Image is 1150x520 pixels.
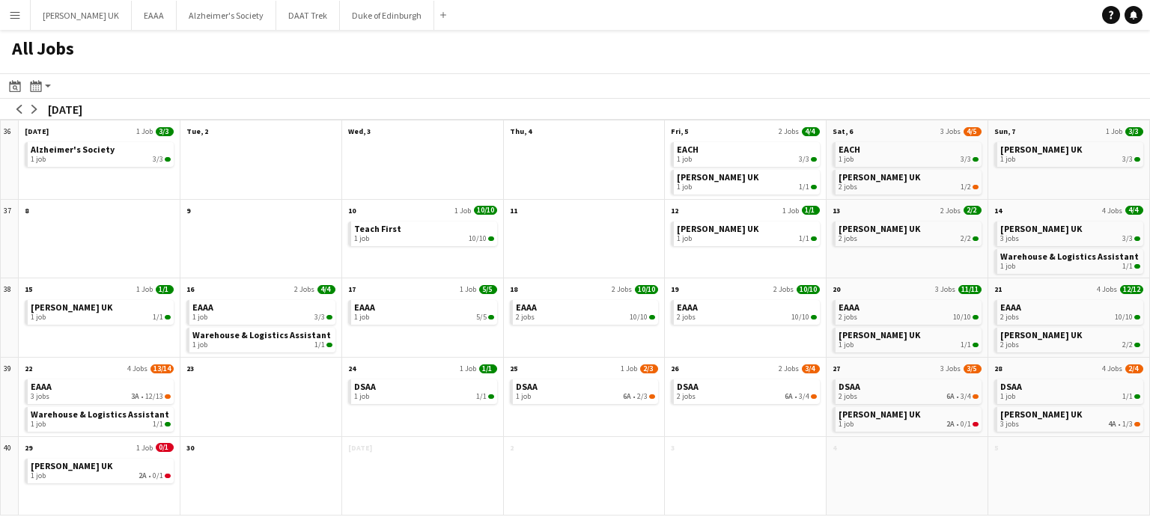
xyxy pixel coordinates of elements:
[25,126,49,136] span: [DATE]
[994,284,1002,294] span: 21
[186,126,208,136] span: Tue, 2
[479,364,497,373] span: 1/1
[839,144,860,155] span: EACH
[153,420,163,429] span: 1/1
[1122,234,1133,243] span: 3/3
[677,392,817,401] div: •
[165,474,171,478] span: 0/1
[510,284,517,294] span: 18
[797,285,820,294] span: 10/10
[510,126,532,136] span: Thu, 4
[1134,264,1140,269] span: 1/1
[150,364,174,373] span: 13/14
[964,364,982,373] span: 3/5
[139,471,147,480] span: 2A
[964,206,982,215] span: 2/2
[516,379,656,401] a: DSAA1 job6A•2/3
[25,443,32,453] span: 29
[31,144,115,155] span: Alzheimer's Society
[177,1,276,30] button: Alzheimer's Society
[516,300,656,322] a: EAAA2 jobs10/10
[1134,315,1140,319] span: 10/10
[354,223,401,234] span: Teach First
[354,313,369,322] span: 1 job
[811,315,817,319] span: 10/10
[671,284,678,294] span: 19
[454,206,471,215] span: 1 Job
[31,379,171,401] a: EAAA3 jobs3A•12/13
[671,206,678,215] span: 12
[799,183,809,192] span: 1/1
[1134,394,1140,399] span: 1/1
[802,206,820,215] span: 1/1
[677,144,699,155] span: EACH
[516,381,538,392] span: DSAA
[630,313,648,322] span: 10/10
[1000,300,1140,322] a: EAAA2 jobs10/10
[640,364,658,373] span: 2/3
[1000,328,1140,349] a: [PERSON_NAME] UK2 jobs2/2
[935,284,955,294] span: 3 Jobs
[1134,236,1140,241] span: 3/3
[994,443,998,453] span: 5
[973,422,979,426] span: 0/1
[31,381,52,392] span: EAAA
[839,171,920,183] span: Parkinson's UK
[354,379,494,401] a: DSAA1 job1/1
[1000,381,1022,392] span: DSAA
[973,157,979,162] span: 3/3
[839,142,979,164] a: EACH1 job3/3
[516,392,531,401] span: 1 job
[677,302,698,313] span: EAAA
[476,392,487,401] span: 1/1
[621,364,637,373] span: 1 Job
[192,313,207,322] span: 1 job
[946,392,955,401] span: 6A
[460,364,476,373] span: 1 Job
[677,183,692,192] span: 1 job
[1000,155,1015,164] span: 1 job
[354,381,376,392] span: DSAA
[994,364,1002,373] span: 28
[317,285,335,294] span: 4/4
[1,200,19,279] div: 37
[153,155,163,164] span: 3/3
[961,183,971,192] span: 1/2
[476,313,487,322] span: 5/5
[1,437,19,516] div: 40
[488,315,494,319] span: 5/5
[811,394,817,399] span: 3/4
[994,126,1015,136] span: Sun, 7
[136,126,153,136] span: 1 Job
[1122,420,1133,429] span: 1/3
[31,155,46,164] span: 1 job
[1000,221,1140,243] a: [PERSON_NAME] UK3 jobs3/3
[31,459,171,480] a: [PERSON_NAME] UK1 job2A•0/1
[31,300,171,322] a: [PERSON_NAME] UK1 job1/1
[946,420,955,429] span: 2A
[1000,420,1019,429] span: 3 jobs
[488,236,494,241] span: 10/10
[973,236,979,241] span: 2/2
[1000,392,1015,401] span: 1 job
[340,1,434,30] button: Duke of Edinburgh
[940,126,961,136] span: 3 Jobs
[31,407,171,429] a: Warehouse & Logistics Assistant1 job1/1
[192,302,213,313] span: EAAA
[276,1,340,30] button: DAAT Trek
[354,302,375,313] span: EAAA
[1122,340,1133,349] span: 2/2
[973,185,979,189] span: 1/2
[811,157,817,162] span: 3/3
[1115,313,1133,322] span: 10/10
[785,392,793,401] span: 6A
[314,313,325,322] span: 3/3
[31,392,49,401] span: 3 jobs
[953,313,971,322] span: 10/10
[25,206,28,215] span: 8
[186,443,194,453] span: 30
[348,364,356,373] span: 24
[802,127,820,136] span: 4/4
[1000,340,1019,349] span: 2 jobs
[799,392,809,401] span: 3/4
